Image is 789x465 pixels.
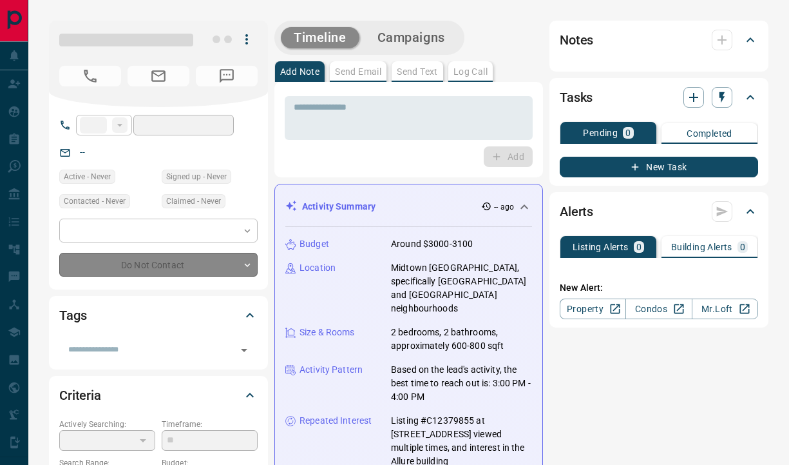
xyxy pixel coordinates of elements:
p: Activity Summary [302,200,375,213]
p: -- ago [494,201,514,213]
p: Add Note [280,67,319,76]
p: Around $3000-3100 [391,237,473,251]
p: Completed [687,129,732,138]
p: Pending [583,128,618,137]
span: No Number [196,66,258,86]
button: Campaigns [365,27,458,48]
button: Timeline [281,27,359,48]
p: Size & Rooms [299,326,355,339]
p: Based on the lead's activity, the best time to reach out is: 3:00 PM - 4:00 PM [391,363,532,404]
p: Building Alerts [671,242,732,252]
a: -- [80,147,85,157]
span: Active - Never [64,170,111,183]
span: Claimed - Never [166,195,221,208]
h2: Alerts [560,201,593,222]
p: 0 [636,242,642,252]
a: Mr.Loft [692,299,758,319]
h2: Tags [59,305,86,326]
div: Do Not Contact [59,253,258,277]
span: No Email [128,66,189,86]
div: Alerts [560,196,758,227]
p: 0 [625,128,631,137]
h2: Criteria [59,385,101,406]
p: Activity Pattern [299,363,363,377]
div: Tags [59,300,258,331]
span: Contacted - Never [64,195,126,208]
div: Notes [560,25,758,55]
div: Tasks [560,82,758,113]
h2: Notes [560,30,593,50]
div: Criteria [59,380,258,411]
button: Open [235,341,253,359]
p: Timeframe: [162,419,258,430]
p: Repeated Interest [299,414,372,428]
h2: Tasks [560,87,593,108]
div: Activity Summary-- ago [285,195,532,219]
p: Actively Searching: [59,419,155,430]
p: Midtown [GEOGRAPHIC_DATA], specifically [GEOGRAPHIC_DATA] and [GEOGRAPHIC_DATA] neighbourhoods [391,261,532,315]
p: Listing Alerts [573,242,629,252]
span: Signed up - Never [166,170,227,183]
p: Budget [299,237,329,251]
a: Condos [625,299,692,319]
span: No Number [59,66,121,86]
p: Location [299,261,336,275]
p: 0 [740,242,745,252]
a: Property [560,299,626,319]
p: 2 bedrooms, 2 bathrooms, approximately 600-800 sqft [391,326,532,353]
p: New Alert: [560,281,758,295]
button: New Task [560,157,758,177]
